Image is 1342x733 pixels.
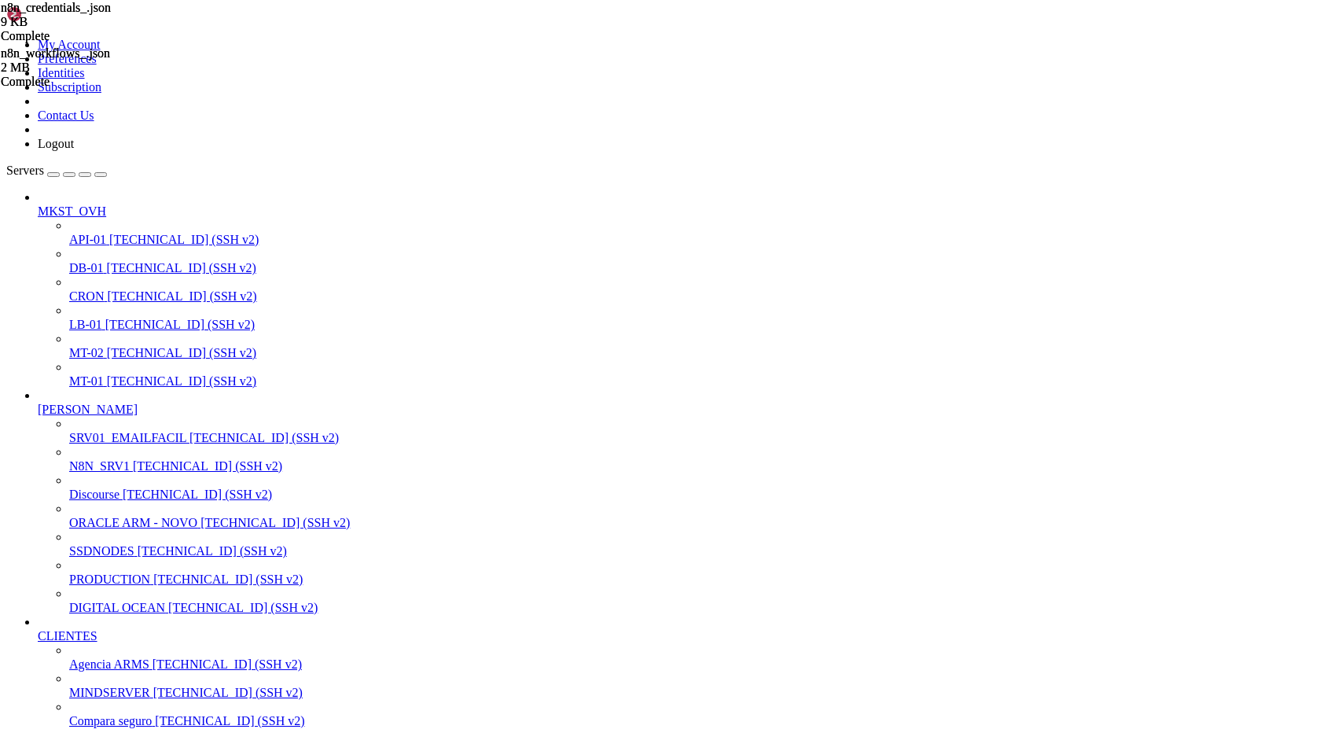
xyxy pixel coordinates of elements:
div: Complete [1,29,158,43]
span: n8n_workflows_.json [1,46,158,75]
span: n8n_workflows_.json [1,46,110,60]
div: Complete [1,75,158,89]
span: n8n_credentials_.json [1,1,111,14]
div: 9 KB [1,15,158,29]
div: 2 MB [1,61,158,75]
span: n8n_credentials_.json [1,1,158,29]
